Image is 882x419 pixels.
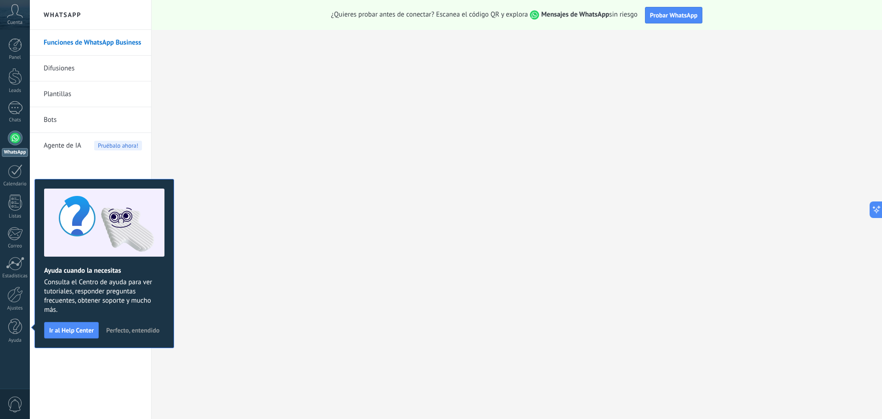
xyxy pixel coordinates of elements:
div: Calendario [2,181,28,187]
div: Chats [2,117,28,123]
div: Ayuda [2,338,28,344]
span: Consulta el Centro de ayuda para ver tutoriales, responder preguntas frecuentes, obtener soporte ... [44,278,164,315]
div: Ajustes [2,305,28,311]
div: Estadísticas [2,273,28,279]
li: Agente de IA [30,133,151,158]
a: Funciones de WhatsApp Business [44,30,142,56]
div: Listas [2,213,28,219]
span: Ir al Help Center [49,327,94,333]
li: Difusiones [30,56,151,81]
a: Bots [44,107,142,133]
li: Funciones de WhatsApp Business [30,30,151,56]
span: Perfecto, entendido [106,327,159,333]
span: Cuenta [7,20,23,26]
li: Bots [30,107,151,133]
h2: Ayuda cuando la necesitas [44,266,164,275]
div: Panel [2,55,28,61]
span: ¿Quieres probar antes de conectar? Escanea el código QR y explora sin riesgo [331,10,638,20]
button: Probar WhatsApp [645,7,703,23]
a: Agente de IA Pruébalo ahora! [44,133,142,159]
span: Probar WhatsApp [650,11,698,19]
span: Pruébalo ahora! [94,141,142,150]
div: Leads [2,88,28,94]
button: Perfecto, entendido [102,323,164,337]
a: Difusiones [44,56,142,81]
div: Correo [2,243,28,249]
div: WhatsApp [2,148,28,157]
span: Agente de IA [44,133,81,159]
strong: Mensajes de WhatsApp [541,10,609,19]
button: Ir al Help Center [44,322,99,339]
li: Plantillas [30,81,151,107]
a: Plantillas [44,81,142,107]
